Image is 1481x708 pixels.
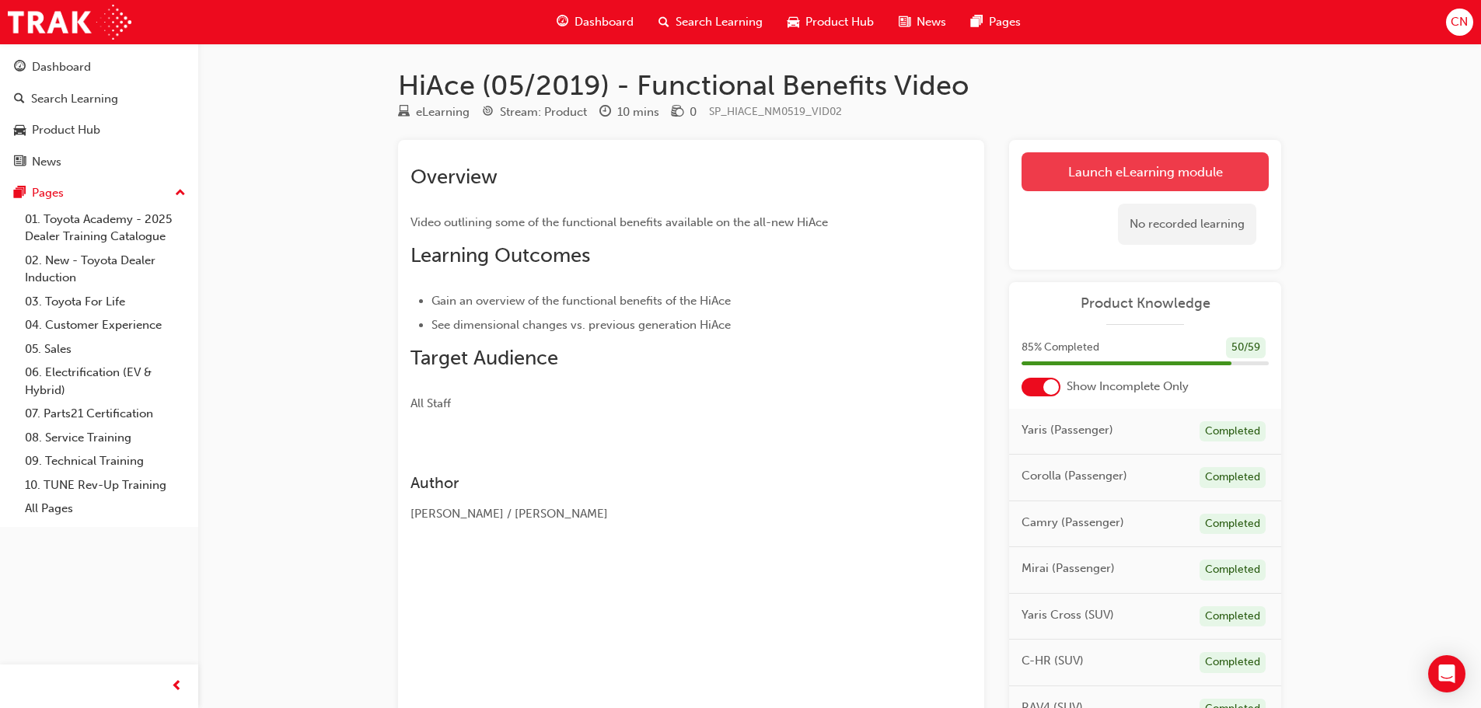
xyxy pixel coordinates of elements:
[672,103,697,122] div: Price
[398,68,1281,103] h1: HiAce (05/2019) - Functional Benefits Video
[658,12,669,32] span: search-icon
[32,121,100,139] div: Product Hub
[6,179,192,208] button: Pages
[19,402,192,426] a: 07. Parts21 Certification
[676,13,763,31] span: Search Learning
[1200,652,1266,673] div: Completed
[6,85,192,113] a: Search Learning
[1022,339,1099,357] span: 85 % Completed
[617,103,659,121] div: 10 mins
[1428,655,1465,692] div: Open Intercom Messenger
[410,474,916,492] h3: Author
[19,497,192,521] a: All Pages
[1067,378,1189,396] span: Show Incomplete Only
[544,6,646,38] a: guage-iconDashboard
[788,12,799,32] span: car-icon
[398,106,410,120] span: learningResourceType_ELEARNING-icon
[886,6,959,38] a: news-iconNews
[672,106,683,120] span: money-icon
[6,53,192,82] a: Dashboard
[1022,514,1124,532] span: Camry (Passenger)
[775,6,886,38] a: car-iconProduct Hub
[500,103,587,121] div: Stream: Product
[19,449,192,473] a: 09. Technical Training
[19,290,192,314] a: 03. Toyota For Life
[690,103,697,121] div: 0
[410,505,916,523] div: [PERSON_NAME] / [PERSON_NAME]
[398,103,470,122] div: Type
[1022,652,1084,670] span: C-HR (SUV)
[1118,204,1256,245] div: No recorded learning
[1446,9,1473,36] button: CN
[989,13,1021,31] span: Pages
[1451,13,1468,31] span: CN
[1022,295,1269,312] a: Product Knowledge
[410,243,590,267] span: Learning Outcomes
[805,13,874,31] span: Product Hub
[482,106,494,120] span: target-icon
[1200,606,1266,627] div: Completed
[19,426,192,450] a: 08. Service Training
[14,124,26,138] span: car-icon
[410,346,558,370] span: Target Audience
[6,148,192,176] a: News
[14,187,26,201] span: pages-icon
[899,12,910,32] span: news-icon
[971,12,983,32] span: pages-icon
[410,215,828,229] span: Video outlining some of the functional benefits available on the all-new HiAce
[959,6,1033,38] a: pages-iconPages
[557,12,568,32] span: guage-icon
[14,92,25,106] span: search-icon
[917,13,946,31] span: News
[32,184,64,202] div: Pages
[1226,337,1266,358] div: 50 / 59
[1022,606,1114,624] span: Yaris Cross (SUV)
[171,677,183,696] span: prev-icon
[709,105,842,118] span: Learning resource code
[14,155,26,169] span: news-icon
[32,153,61,171] div: News
[19,249,192,290] a: 02. New - Toyota Dealer Induction
[482,103,587,122] div: Stream
[19,313,192,337] a: 04. Customer Experience
[19,361,192,402] a: 06. Electrification (EV & Hybrid)
[416,103,470,121] div: eLearning
[1022,421,1113,439] span: Yaris (Passenger)
[1200,560,1266,581] div: Completed
[14,61,26,75] span: guage-icon
[1022,467,1127,485] span: Corolla (Passenger)
[6,50,192,179] button: DashboardSearch LearningProduct HubNews
[599,103,659,122] div: Duration
[575,13,634,31] span: Dashboard
[175,183,186,204] span: up-icon
[19,337,192,361] a: 05. Sales
[1200,467,1266,488] div: Completed
[431,318,731,332] span: See dimensional changes vs. previous generation HiAce
[19,208,192,249] a: 01. Toyota Academy - 2025 Dealer Training Catalogue
[1022,560,1115,577] span: Mirai (Passenger)
[410,396,451,410] span: All Staff
[646,6,775,38] a: search-iconSearch Learning
[31,90,118,108] div: Search Learning
[6,116,192,145] a: Product Hub
[8,5,131,40] img: Trak
[1200,421,1266,442] div: Completed
[599,106,611,120] span: clock-icon
[1022,152,1269,191] a: Launch eLearning module
[431,294,731,308] span: Gain an overview of the functional benefits of the HiAce
[32,58,91,76] div: Dashboard
[1200,514,1266,535] div: Completed
[410,165,498,189] span: Overview
[19,473,192,497] a: 10. TUNE Rev-Up Training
